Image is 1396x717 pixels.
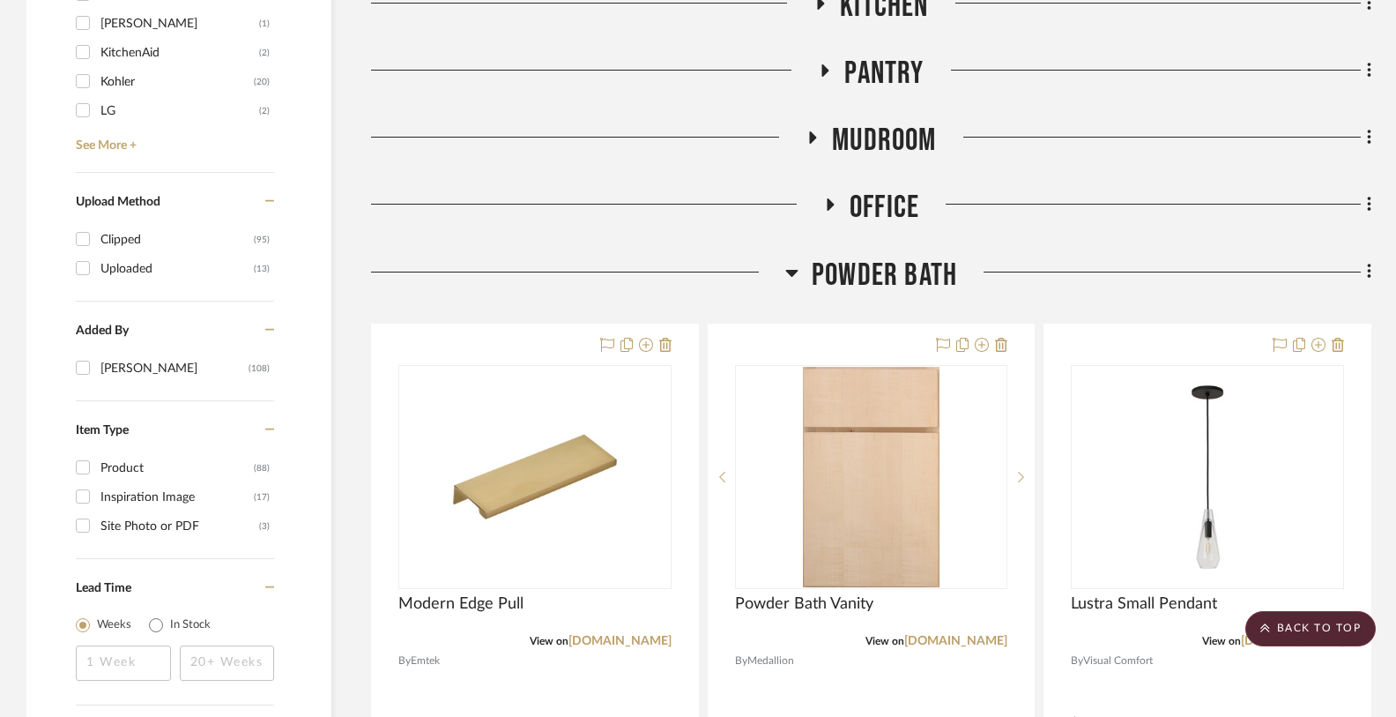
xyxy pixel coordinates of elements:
[850,189,919,227] span: Office
[254,226,270,254] div: (95)
[568,635,672,647] a: [DOMAIN_NAME]
[100,512,259,541] div: Site Photo or PDF
[170,616,211,634] label: In Stock
[1097,367,1318,587] img: Lustra Small Pendant
[1083,653,1153,669] span: Visual Comfort
[803,367,940,587] img: Powder Bath Vanity
[249,355,270,383] div: (108)
[259,512,270,541] div: (3)
[735,594,873,614] span: Powder Bath Vanity
[76,325,129,337] span: Added By
[1245,611,1376,646] scroll-to-top-button: BACK TO TOP
[865,636,904,646] span: View on
[1241,635,1344,647] a: [DOMAIN_NAME]
[735,653,747,669] span: By
[100,226,254,254] div: Clipped
[259,97,270,125] div: (2)
[1202,636,1241,646] span: View on
[844,55,924,93] span: Pantry
[100,454,254,482] div: Product
[100,39,259,67] div: KitchenAid
[398,594,523,614] span: Modern Edge Pull
[254,68,270,96] div: (20)
[411,653,440,669] span: Emtek
[1071,594,1217,614] span: Lustra Small Pendant
[259,39,270,67] div: (2)
[97,616,131,634] label: Weeks
[254,255,270,283] div: (13)
[747,653,794,669] span: Medallion
[425,367,645,587] img: Modern Edge Pull
[100,355,249,383] div: [PERSON_NAME]
[76,582,131,594] span: Lead Time
[100,97,259,125] div: LG
[76,196,160,208] span: Upload Method
[1071,653,1083,669] span: By
[76,424,129,437] span: Item Type
[398,653,411,669] span: By
[530,636,568,646] span: View on
[904,635,1007,647] a: [DOMAIN_NAME]
[100,68,254,96] div: Kohler
[180,646,275,681] input: 20+ Weeks
[100,10,259,38] div: [PERSON_NAME]
[254,483,270,512] div: (17)
[71,125,274,153] a: See More +
[259,10,270,38] div: (1)
[832,122,936,160] span: Mudroom
[254,454,270,482] div: (88)
[812,257,957,295] span: Powder Bath
[100,255,254,283] div: Uploaded
[100,483,254,512] div: Inspiration Image
[76,646,171,681] input: 1 Week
